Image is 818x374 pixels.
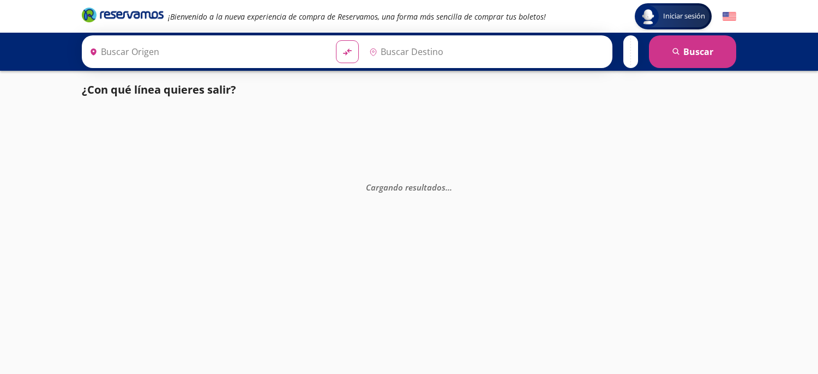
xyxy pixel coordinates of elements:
[649,35,736,68] button: Buscar
[365,38,607,65] input: Buscar Destino
[82,7,164,23] i: Brand Logo
[450,181,452,192] span: .
[446,181,448,192] span: .
[659,11,709,22] span: Iniciar sesión
[448,181,450,192] span: .
[82,7,164,26] a: Brand Logo
[168,11,546,22] em: ¡Bienvenido a la nueva experiencia de compra de Reservamos, una forma más sencilla de comprar tus...
[366,181,452,192] em: Cargando resultados
[85,38,327,65] input: Buscar Origen
[723,10,736,23] button: English
[82,82,236,98] p: ¿Con qué línea quieres salir?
